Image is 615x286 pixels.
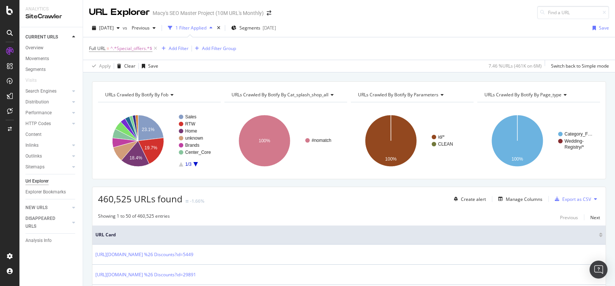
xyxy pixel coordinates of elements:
div: Content [25,131,42,139]
div: Segments [25,66,46,74]
div: Performance [25,109,52,117]
div: Url Explorer [25,177,49,185]
div: NEW URLS [25,204,48,212]
button: 1 Filter Applied [165,22,215,34]
button: Segments[DATE] [228,22,279,34]
div: [DATE] [263,25,276,31]
button: Add Filter Group [192,44,236,53]
div: URL Explorer [89,6,150,19]
div: 7.46 % URLs ( 461K on 6M ) [489,63,542,69]
text: 19.7% [144,145,157,150]
a: Outlinks [25,152,70,160]
input: Find a URL [537,6,609,19]
div: Outlinks [25,152,42,160]
a: Url Explorer [25,177,77,185]
span: URLs Crawled By Botify By page_type [484,91,562,98]
svg: A chart. [477,108,599,173]
div: HTTP Codes [25,120,51,128]
a: Distribution [25,98,70,106]
div: Clear [124,63,135,69]
button: Clear [114,60,135,72]
div: Sitemaps [25,163,45,171]
div: Macy's SEO Master Project (10M URL's Monthly) [153,9,264,17]
a: Movements [25,55,77,63]
text: Home [185,128,197,134]
div: Save [148,63,158,69]
div: Add Filter Group [202,45,236,52]
a: Analysis Info [25,237,77,245]
text: Brands [185,143,199,148]
span: URL Card [95,231,597,238]
div: Next [590,214,600,221]
div: Save [599,25,609,31]
div: arrow-right-arrow-left [267,10,271,16]
text: 100% [259,138,270,143]
div: Previous [560,214,578,221]
button: Manage Columns [495,195,542,203]
h4: URLs Crawled By Botify By fob [104,89,214,101]
a: Content [25,131,77,139]
div: times [215,24,222,32]
span: vs [123,25,129,31]
button: Create alert [451,193,486,205]
span: Full URL [89,45,105,52]
text: 100% [512,156,523,162]
div: Showing 1 to 50 of 460,525 entries [98,213,170,222]
text: Registry/* [564,144,584,150]
a: CURRENT URLS [25,33,70,41]
div: CURRENT URLS [25,33,58,41]
a: DISAPPEARED URLS [25,215,70,230]
a: HTTP Codes [25,120,70,128]
text: unknown [185,136,203,141]
button: Add Filter [159,44,189,53]
div: Distribution [25,98,49,106]
span: Segments [239,25,260,31]
a: Visits [25,77,44,84]
span: = [107,45,109,52]
text: Sales [185,114,196,119]
button: Next [590,213,600,222]
div: SiteCrawler [25,12,77,21]
button: Apply [89,60,111,72]
button: Save [139,60,158,72]
span: URLs Crawled By Botify By fob [105,91,168,98]
div: Open Intercom Messenger [590,261,608,279]
div: Add Filter [169,45,189,52]
a: Sitemaps [25,163,70,171]
span: URLs Crawled By Botify By parameters [358,91,438,98]
div: Switch back to Simple mode [551,63,609,69]
text: 1/3 [185,162,192,167]
text: 100% [385,156,397,162]
svg: A chart. [224,108,346,173]
text: CLEAN [438,142,453,147]
a: Search Engines [25,87,70,95]
span: Previous [129,25,150,31]
h4: URLs Crawled By Botify By page_type [483,89,593,101]
text: 18.4% [129,155,142,161]
text: RTW [185,121,196,127]
button: Save [590,22,609,34]
text: #nomatch [312,138,331,143]
text: Center_Core [185,150,211,155]
div: Analysis Info [25,237,52,245]
a: Inlinks [25,142,70,149]
span: 2025 Aug. 7th [99,25,114,31]
a: Performance [25,109,70,117]
img: Equal [186,200,189,202]
span: URLs Crawled By Botify By cat_splash_shop_all [232,91,328,98]
button: [DATE] [89,22,123,34]
div: Search Engines [25,87,56,95]
div: Manage Columns [506,196,542,202]
a: Segments [25,66,77,74]
h4: URLs Crawled By Botify By parameters [357,89,467,101]
div: -1.66% [190,198,204,204]
div: Explorer Bookmarks [25,188,66,196]
div: DISAPPEARED URLS [25,215,63,230]
button: Export as CSV [552,193,591,205]
svg: A chart. [351,108,472,173]
div: Analytics [25,6,77,12]
svg: A chart. [98,108,220,173]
